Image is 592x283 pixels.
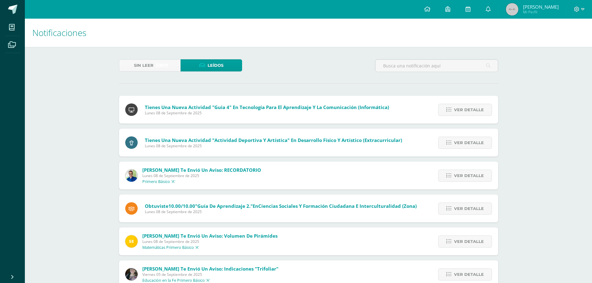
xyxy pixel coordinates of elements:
span: Tienes una nueva actividad "Actividad Deportiva y Artística" En Desarrollo Físico y Artístico (Ex... [145,137,402,143]
p: Matemáticas Primero Básico 'A' [142,245,199,250]
img: 692ded2a22070436d299c26f70cfa591.png [125,169,138,182]
span: Ciencias Sociales y Formación Ciudadana e Interculturalidad (Zona) [258,203,417,209]
p: Primero Básico 'A' [142,179,175,184]
span: Sin leer [134,60,154,71]
img: 8322e32a4062cfa8b237c59eedf4f548.png [125,268,138,281]
span: Ver detalle [454,236,484,247]
span: Lunes 08 de Septiembre de 2025 [145,209,417,214]
p: Educación en la Fe Primero Básico 'A' [142,278,210,283]
span: Mi Perfil [523,9,559,15]
span: [PERSON_NAME] te envió un aviso: Indicaciones "Trifoliar" [142,266,278,272]
span: "Guía de aprendizaje 2." [195,203,253,209]
span: Tienes una nueva actividad "Guia 4" En Tecnología para el Aprendizaje y la Comunicación (Informát... [145,104,389,110]
span: Lunes 08 de Septiembre de 2025 [145,143,402,148]
img: 45x45 [506,3,518,16]
span: [PERSON_NAME] te envió un aviso: RECORDATORIO [142,167,261,173]
span: Ver detalle [454,170,484,181]
span: Leídos [208,60,223,71]
span: Ver detalle [454,269,484,280]
a: Sin leer(1307) [119,59,181,71]
a: Leídos [181,59,242,71]
span: Lunes 08 de Septiembre de 2025 [142,239,278,244]
span: Notificaciones [32,27,86,39]
span: (1307) [156,60,168,71]
input: Busca una notificación aquí [375,60,498,72]
img: 03c2987289e60ca238394da5f82a525a.png [125,235,138,248]
span: Lunes 08 de Septiembre de 2025 [145,110,389,116]
span: Obtuviste en [145,203,417,209]
span: [PERSON_NAME] te envió un aviso: Volumen de Pirámides [142,233,278,239]
span: 10.00/10.00 [168,203,195,209]
span: Ver detalle [454,104,484,116]
span: Viernes 05 de Septiembre de 2025 [142,272,278,277]
span: Ver detalle [454,137,484,148]
span: Lunes 08 de Septiembre de 2025 [142,173,261,178]
span: Ver detalle [454,203,484,214]
span: [PERSON_NAME] [523,4,559,10]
